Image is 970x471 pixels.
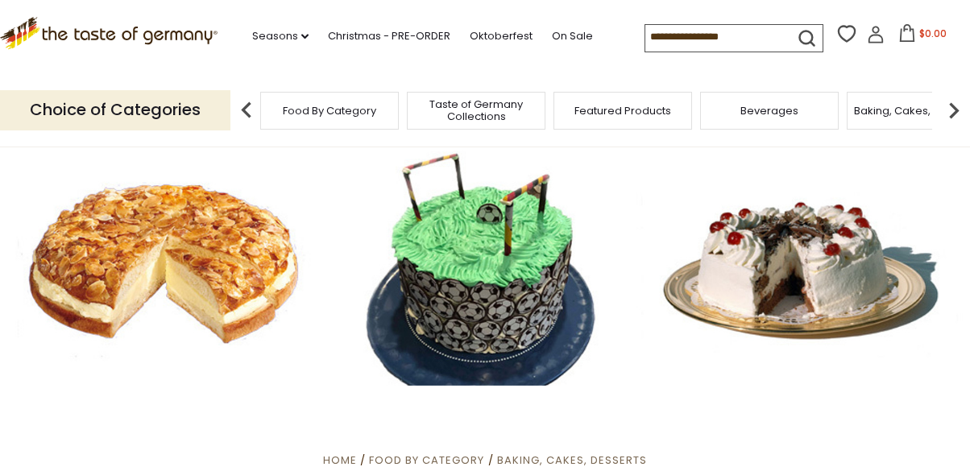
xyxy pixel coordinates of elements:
a: On Sale [552,27,593,45]
button: $0.00 [888,24,956,48]
a: Featured Products [574,105,671,117]
a: Beverages [740,105,798,117]
a: Food By Category [283,105,376,117]
a: Home [323,452,357,468]
a: Christmas - PRE-ORDER [328,27,450,45]
a: Seasons [252,27,309,45]
a: Baking, Cakes, Desserts [497,452,647,468]
a: Food By Category [369,452,484,468]
span: $0.00 [919,27,947,40]
img: previous arrow [230,94,263,126]
img: next arrow [938,94,970,126]
a: Taste of Germany Collections [412,98,541,122]
a: Oktoberfest [470,27,533,45]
